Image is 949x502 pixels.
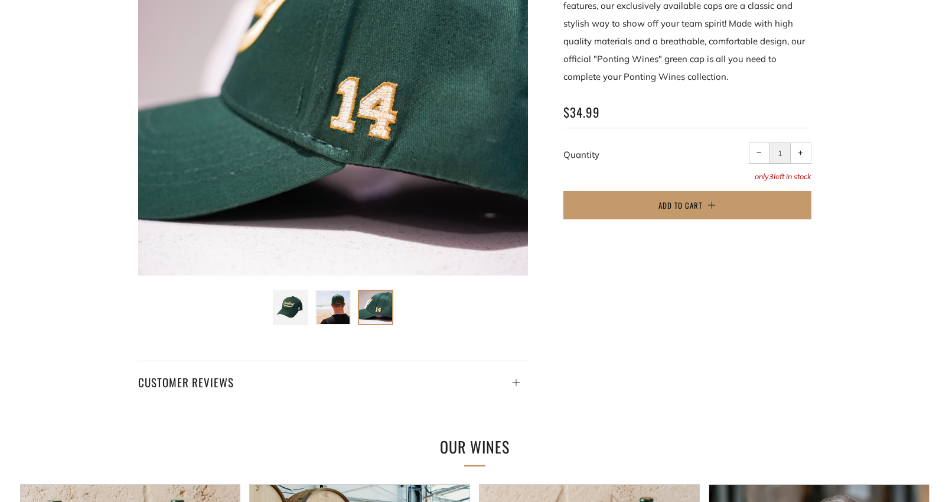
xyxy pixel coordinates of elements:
[138,372,528,392] h4: Customer Reviews
[756,150,762,156] span: −
[563,191,811,219] button: Add to Cart
[658,199,702,211] span: Add to Cart
[769,171,774,181] span: 3
[769,142,791,164] input: quantity
[563,103,600,121] span: $34.99
[274,291,307,324] img: Load image into Gallery viewer, Ponting &quot;Green&quot; Cap
[280,435,670,459] h2: Our Wines
[359,291,392,324] img: Load image into Gallery viewer, Ponting &quot;Green&quot; Cap
[563,149,599,160] label: Quantity
[798,150,803,156] span: +
[317,291,350,324] img: Load image into Gallery viewer, Ponting &quot;Green&quot; Cap
[563,173,811,180] p: only left in stock
[358,290,393,325] button: Load image into Gallery viewer, Ponting &quot;Green&quot; Cap
[138,361,528,392] a: Customer Reviews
